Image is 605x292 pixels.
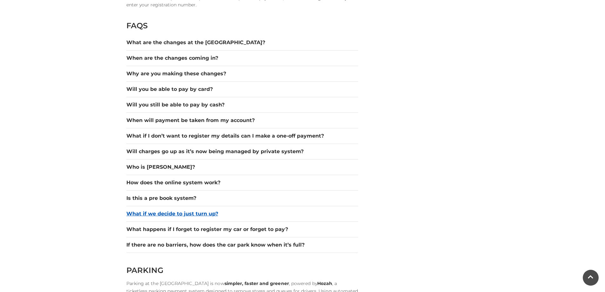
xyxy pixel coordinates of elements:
[317,281,332,286] strong: Hozah
[225,281,289,286] strong: simpler, faster and greener
[126,179,358,187] button: How does the online system work?
[126,266,358,275] h2: PARKING
[126,21,358,30] h2: FAQS
[126,226,358,233] button: What happens if I forget to register my car or forget to pay?
[126,241,358,249] button: If there are no barriers, how does the car park know when it’s full?
[126,101,358,109] button: Will you still be able to pay by cash?
[126,194,358,202] button: Is this a pre book system?
[126,39,358,46] button: What are the changes at the [GEOGRAPHIC_DATA]?
[126,163,358,171] button: Who is [PERSON_NAME]?
[126,210,358,218] button: What if we decide to just turn up?
[126,148,358,155] button: Will charges go up as it’s now being managed by private system?
[126,132,358,140] button: What if I don’t want to register my details can I make a one-off payment?
[126,70,358,78] button: Why are you making these changes?
[126,54,358,62] button: When are the changes coming in?
[126,85,358,93] button: Will you be able to pay by card?
[126,117,358,124] button: When will payment be taken from my account?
